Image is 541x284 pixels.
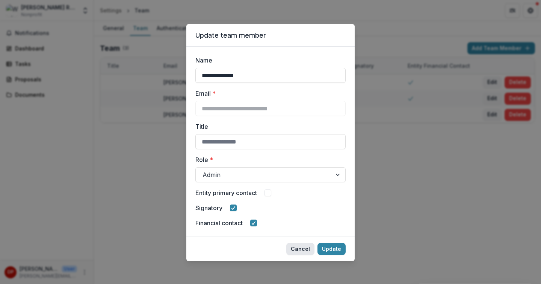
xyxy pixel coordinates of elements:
[195,56,341,65] label: Name
[195,188,257,197] label: Entity primary contact
[317,243,346,255] button: Update
[195,203,222,212] label: Signatory
[186,24,355,47] header: Update team member
[195,155,341,164] label: Role
[195,89,341,98] label: Email
[286,243,314,255] button: Cancel
[195,218,243,228] label: Financial contact
[195,122,341,131] label: Title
